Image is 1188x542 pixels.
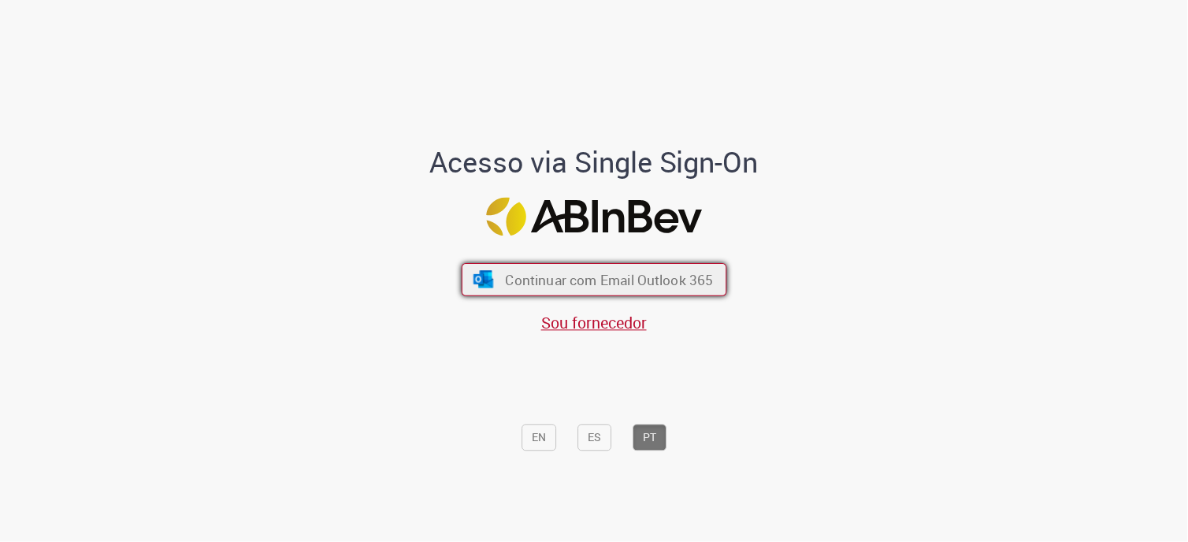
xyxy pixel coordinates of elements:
img: Logo ABInBev [486,197,702,236]
span: Continuar com Email Outlook 365 [505,270,713,288]
img: ícone Azure/Microsoft 360 [472,270,495,288]
button: PT [633,425,666,451]
button: ES [577,425,611,451]
h1: Acesso via Single Sign-On [376,147,813,179]
a: Sou fornecedor [541,312,647,333]
button: EN [522,425,556,451]
button: ícone Azure/Microsoft 360 Continuar com Email Outlook 365 [462,263,727,296]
